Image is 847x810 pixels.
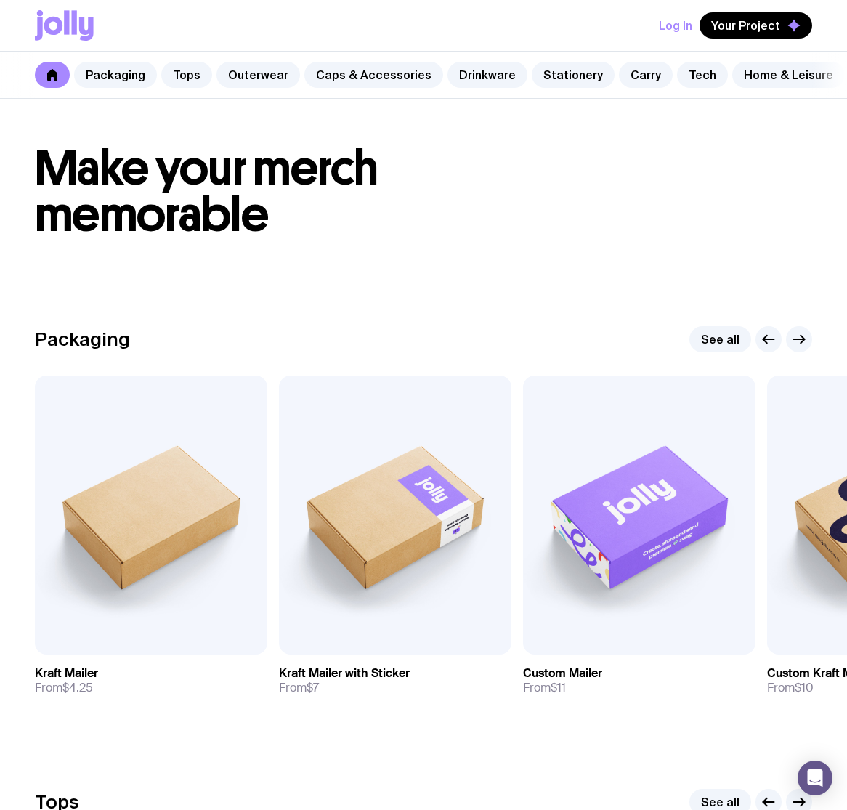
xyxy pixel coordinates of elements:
[35,681,93,695] span: From
[677,62,728,88] a: Tech
[35,666,98,681] h3: Kraft Mailer
[659,12,692,39] button: Log In
[711,18,780,33] span: Your Project
[523,666,602,681] h3: Custom Mailer
[523,655,755,707] a: Custom MailerFrom$11
[279,666,410,681] h3: Kraft Mailer with Sticker
[689,326,751,352] a: See all
[619,62,673,88] a: Carry
[35,655,267,707] a: Kraft MailerFrom$4.25
[216,62,300,88] a: Outerwear
[523,681,566,695] span: From
[35,328,130,350] h2: Packaging
[74,62,157,88] a: Packaging
[798,761,832,795] div: Open Intercom Messenger
[551,680,566,695] span: $11
[795,680,814,695] span: $10
[279,681,319,695] span: From
[532,62,615,88] a: Stationery
[35,139,378,243] span: Make your merch memorable
[161,62,212,88] a: Tops
[732,62,845,88] a: Home & Leisure
[767,681,814,695] span: From
[304,62,443,88] a: Caps & Accessories
[279,655,511,707] a: Kraft Mailer with StickerFrom$7
[700,12,812,39] button: Your Project
[307,680,319,695] span: $7
[62,680,93,695] span: $4.25
[447,62,527,88] a: Drinkware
